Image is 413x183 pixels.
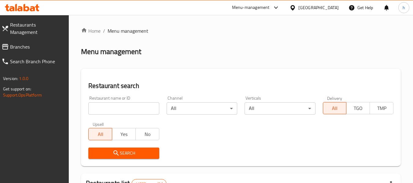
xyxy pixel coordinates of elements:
[135,128,159,140] button: No
[81,47,141,57] h2: Menu management
[10,21,64,36] span: Restaurants Management
[103,27,105,35] li: /
[88,128,112,140] button: All
[349,104,367,113] span: TGO
[88,81,393,90] h2: Restaurant search
[3,75,18,82] span: Version:
[372,104,391,113] span: TMP
[245,102,315,115] div: All
[327,96,342,100] label: Delivery
[3,85,31,93] span: Get support on:
[88,102,159,115] input: Search for restaurant name or ID..
[81,27,101,35] a: Home
[167,102,237,115] div: All
[10,43,64,50] span: Branches
[323,102,347,114] button: All
[91,130,110,139] span: All
[403,4,405,11] span: h
[115,130,133,139] span: Yes
[81,27,401,35] nav: breadcrumb
[346,102,370,114] button: TGO
[3,91,42,99] a: Support.OpsPlatform
[232,4,270,11] div: Menu-management
[370,102,393,114] button: TMP
[93,149,154,157] span: Search
[138,130,157,139] span: No
[108,27,148,35] span: Menu management
[10,58,64,65] span: Search Branch Phone
[19,75,28,82] span: 1.0.0
[112,128,136,140] button: Yes
[298,4,339,11] div: [GEOGRAPHIC_DATA]
[88,148,159,159] button: Search
[93,122,104,126] label: Upsell
[326,104,344,113] span: All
